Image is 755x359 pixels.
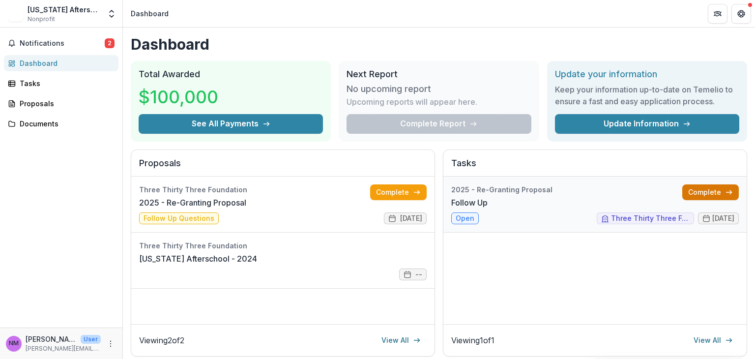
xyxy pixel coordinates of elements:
div: Dashboard [131,8,169,19]
a: Tasks [4,75,118,91]
span: 2 [105,38,115,48]
h2: Proposals [139,158,427,177]
a: Follow Up [451,197,488,209]
h3: No upcoming report [347,84,431,94]
a: Complete [370,184,427,200]
div: Proposals [20,98,111,109]
a: View All [376,332,427,348]
span: Notifications [20,39,105,48]
h2: Tasks [451,158,739,177]
button: Get Help [731,4,751,24]
a: View All [688,332,739,348]
span: Nonprofit [28,15,55,24]
p: Upcoming reports will appear here. [347,96,477,108]
a: Dashboard [4,55,118,71]
button: Partners [708,4,727,24]
nav: breadcrumb [127,6,173,21]
h3: Keep your information up-to-date on Temelio to ensure a fast and easy application process. [555,84,739,107]
h2: Update your information [555,69,739,80]
button: Open entity switcher [105,4,118,24]
h2: Next Report [347,69,531,80]
h1: Dashboard [131,35,747,53]
h3: $100,000 [139,84,218,110]
div: [US_STATE] Afterschool [28,4,101,15]
a: 2025 - Re-Granting Proposal [139,197,246,209]
p: User [81,335,101,344]
a: Documents [4,116,118,132]
div: Tasks [20,78,111,89]
a: Complete [682,184,739,200]
img: Vermont Afterschool [8,6,24,22]
a: Proposals [4,95,118,112]
p: [PERSON_NAME][EMAIL_ADDRESS][DOMAIN_NAME] [26,344,101,353]
p: [PERSON_NAME] [26,334,77,344]
div: Dashboard [20,58,111,68]
a: [US_STATE] Afterschool - 2024 [139,253,257,265]
h2: Total Awarded [139,69,323,80]
p: Viewing 2 of 2 [139,334,184,346]
button: See All Payments [139,114,323,134]
button: More [105,338,116,350]
div: Documents [20,119,111,129]
div: Nicole Miller [9,340,19,347]
button: Notifications2 [4,35,118,51]
a: Update Information [555,114,739,134]
p: Viewing 1 of 1 [451,334,494,346]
